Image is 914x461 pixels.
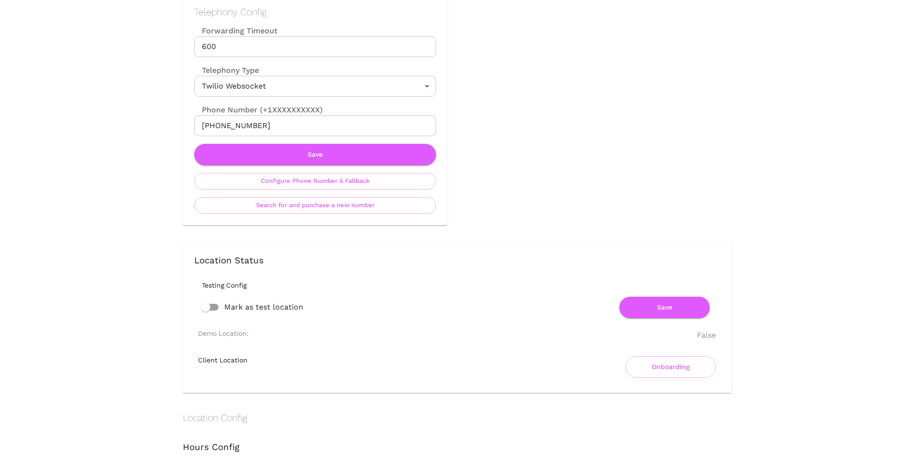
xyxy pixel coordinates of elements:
[626,356,716,378] button: Onboarding
[697,330,716,341] div: False
[194,144,436,165] button: Save
[183,412,731,423] h2: Location Config
[619,297,710,318] button: Save
[194,104,436,115] label: Phone Number (+1XXXXXXXXXX)
[183,442,731,453] h3: Hours Config
[194,6,436,18] h2: Telephony Config
[202,281,727,289] h6: Testing Config
[194,76,436,97] div: Twilio Websocket
[194,197,436,214] button: Search for and purchase a new number
[194,256,720,266] h3: Location Status
[224,301,303,313] span: Mark as test location
[194,25,436,36] label: Forwarding Timeout
[198,356,248,364] h6: Client Location
[194,65,259,76] label: Telephony Type
[198,330,248,337] h6: Demo Location:
[194,173,436,190] button: Configure Phone Number & Fallback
